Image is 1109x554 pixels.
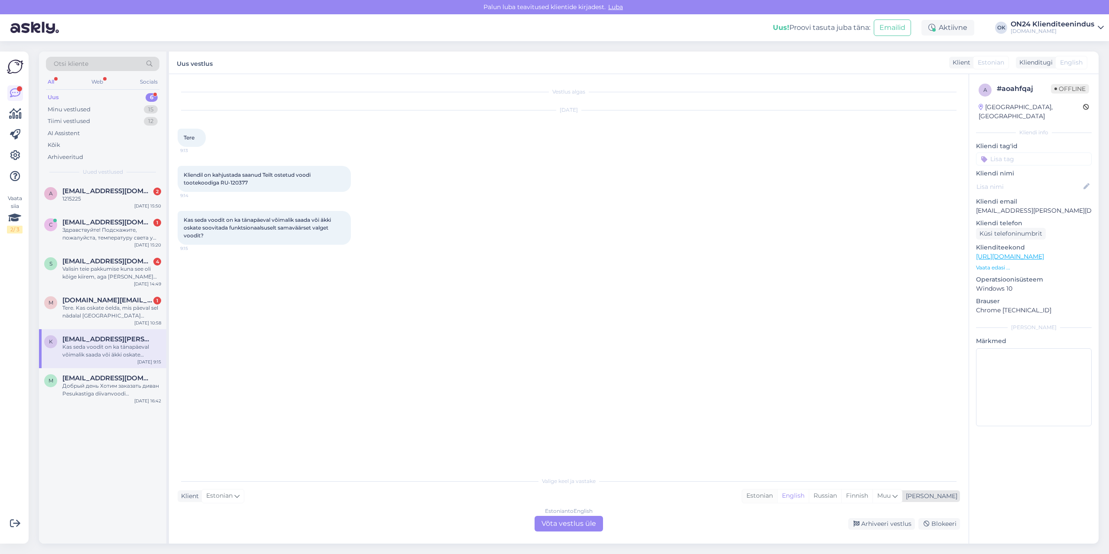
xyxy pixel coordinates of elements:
[777,489,809,502] div: English
[976,243,1092,252] p: Klienditeekond
[1051,84,1089,94] span: Offline
[976,219,1092,228] p: Kliendi telefon
[742,489,777,502] div: Estonian
[1011,21,1094,28] div: ON24 Klienditeenindus
[178,106,960,114] div: [DATE]
[83,168,123,176] span: Uued vestlused
[48,93,59,102] div: Uus
[976,206,1092,215] p: [EMAIL_ADDRESS][PERSON_NAME][DOMAIN_NAME]
[138,76,159,87] div: Socials
[62,343,161,359] div: Kas seda voodit on ka tänapäeval võimalik saada või äkki oskate soovitada funktsionaalsuselt sama...
[535,516,603,531] div: Võta vestlus üle
[976,264,1092,272] p: Vaata edasi ...
[902,492,957,501] div: [PERSON_NAME]
[62,382,161,398] div: Добрый день Хотим заказать диван Pesukastiga diivanvoodi [PERSON_NAME]-442283, прошу выслать обра...
[178,477,960,485] div: Valige keel ja vastake
[997,84,1051,94] div: # aoahfqaj
[976,253,1044,260] a: [URL][DOMAIN_NAME]
[49,221,53,228] span: c
[978,58,1004,67] span: Estonian
[62,226,161,242] div: Здравствуйте! Подскажите, пожалуйста, температуру света у зеркала OR-481081
[90,76,105,87] div: Web
[54,59,88,68] span: Otsi kliente
[48,141,60,149] div: Kõik
[62,265,161,281] div: Valisin teie pakkumise kuna see oli kõige kiirem, aga [PERSON_NAME] nüüd pettunud
[49,260,52,267] span: s
[62,257,152,265] span: silvametshein@gmail.com
[7,226,23,233] div: 2 / 3
[144,105,158,114] div: 15
[7,58,23,75] img: Askly Logo
[949,58,970,67] div: Klient
[180,147,213,154] span: 9:13
[134,281,161,287] div: [DATE] 14:49
[874,19,911,36] button: Emailid
[995,22,1007,34] div: OK
[1011,28,1094,35] div: [DOMAIN_NAME]
[62,187,152,195] span: alexander.peremees@gmail.com
[180,192,213,199] span: 9:14
[976,197,1092,206] p: Kliendi email
[976,169,1092,178] p: Kliendi nimi
[178,492,199,501] div: Klient
[134,320,161,326] div: [DATE] 10:58
[773,23,870,33] div: Proovi tasuta juba täna:
[153,188,161,195] div: 2
[46,76,56,87] div: All
[976,324,1092,331] div: [PERSON_NAME]
[62,335,152,343] span: kulli.andres@ergo.ee
[184,217,332,239] span: Kas seda voodit on ka tänapäeval võimalik saada või äkki oskate soovitada funktsionaalsuselt sama...
[848,518,915,530] div: Arhiveeri vestlus
[877,492,891,499] span: Muu
[62,304,161,320] div: Tere. Kas oskate öelda, mis päeval sel nädalal [GEOGRAPHIC_DATA] [PERSON_NAME] transporditakse?
[1016,58,1053,67] div: Klienditugi
[606,3,626,11] span: Luba
[62,296,152,304] span: mikk.aeg@hotmail.com
[979,103,1083,121] div: [GEOGRAPHIC_DATA], [GEOGRAPHIC_DATA]
[773,23,789,32] b: Uus!
[1011,21,1104,35] a: ON24 Klienditeenindus[DOMAIN_NAME]
[976,228,1046,240] div: Küsi telefoninumbrit
[841,489,872,502] div: Finnish
[976,275,1092,284] p: Operatsioonisüsteem
[153,219,161,227] div: 1
[134,203,161,209] div: [DATE] 15:50
[62,218,152,226] span: cloudgazer129@gmail.com
[49,338,53,345] span: k
[49,190,53,197] span: a
[48,117,90,126] div: Tiimi vestlused
[48,129,80,138] div: AI Assistent
[62,374,152,382] span: mariaborissova2@gmail.com
[976,152,1092,165] input: Lisa tag
[180,245,213,252] span: 9:15
[983,87,987,93] span: a
[146,93,158,102] div: 6
[184,172,312,186] span: Kliendil on kahjustada saanud Teilt ostetud voodi tootekoodiga RU-120377
[134,398,161,404] div: [DATE] 16:42
[144,117,158,126] div: 12
[48,153,83,162] div: Arhiveeritud
[976,306,1092,315] p: Chrome [TECHNICAL_ID]
[206,491,233,501] span: Estonian
[134,242,161,248] div: [DATE] 15:20
[976,142,1092,151] p: Kliendi tag'id
[921,20,974,36] div: Aktiivne
[137,359,161,365] div: [DATE] 9:15
[976,182,1082,191] input: Lisa nimi
[48,105,91,114] div: Minu vestlused
[178,88,960,96] div: Vestlus algas
[545,507,593,515] div: Estonian to English
[49,377,53,384] span: m
[7,194,23,233] div: Vaata siia
[177,57,213,68] label: Uus vestlus
[976,284,1092,293] p: Windows 10
[976,129,1092,136] div: Kliendi info
[809,489,841,502] div: Russian
[49,299,53,306] span: m
[976,337,1092,346] p: Märkmed
[184,134,195,141] span: Tere
[976,297,1092,306] p: Brauser
[153,297,161,305] div: 1
[918,518,960,530] div: Blokeeri
[1060,58,1083,67] span: English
